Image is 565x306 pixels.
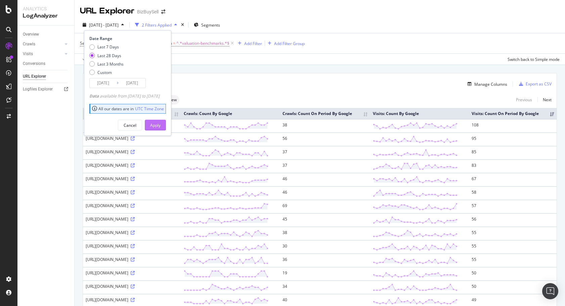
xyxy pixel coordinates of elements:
div: BizBuySell [137,8,159,15]
td: 30 [280,240,370,254]
div: [URL][DOMAIN_NAME] [86,162,178,168]
div: Date Range [89,36,164,41]
div: Manage Columns [474,81,507,87]
div: Crawls [23,41,35,48]
td: 46 [280,186,370,200]
td: 85 [469,146,557,159]
div: All our dates are in [92,106,164,112]
td: 37 [280,146,370,159]
button: [DATE] - [DATE] [80,20,127,30]
td: 38 [280,227,370,240]
button: Add Filter Group [265,39,305,47]
td: 38 [280,119,370,132]
div: [URL][DOMAIN_NAME] [86,230,178,235]
td: 37 [280,159,370,173]
th: Crawls: Count On Period By Google: activate to sort column ascending [280,108,370,119]
div: Add Filter [244,41,262,46]
div: Custom [97,70,112,75]
button: Export as CSV [516,79,552,89]
td: 45 [280,213,370,227]
a: Logfiles Explorer [23,86,70,93]
td: 50 [469,267,557,280]
button: Cancel [118,120,142,130]
div: arrow-right-arrow-left [161,9,165,14]
div: [URL][DOMAIN_NAME] [86,283,178,289]
div: URL Explorer [23,73,46,80]
button: Segments [191,20,223,30]
span: ^.*valuation-benchmarks.*$ [176,39,229,48]
div: Add Filter Group [274,41,305,46]
td: 58 [469,186,557,200]
span: Segments [201,22,220,28]
td: 56 [469,213,557,227]
td: 56 [280,132,370,146]
div: [URL][DOMAIN_NAME] [86,216,178,222]
div: Last 7 Days [97,44,119,50]
button: Switch back to Simple mode [505,54,560,65]
div: Overview [23,31,39,38]
div: Conversions [23,60,45,67]
button: Apply [145,120,166,130]
div: times [180,22,185,28]
a: Overview [23,31,70,38]
a: UTC Time Zone [135,106,164,112]
td: 67 [469,173,557,186]
div: 2 Filters Applied [142,22,172,28]
div: Custom [89,70,124,75]
td: 55 [469,254,557,267]
div: Last 3 Months [97,61,124,67]
div: Cancel [124,122,136,128]
th: Visits: Count By Google [370,108,469,119]
a: Next [537,95,552,105]
td: 50 [469,280,557,294]
input: Start Date [90,78,117,88]
td: 57 [469,200,557,213]
div: Last 7 Days [89,44,124,50]
div: Visits [23,50,33,58]
td: 55 [469,240,557,254]
div: [URL][DOMAIN_NAME] [86,149,178,155]
th: Full URL: activate to sort column ascending [83,108,181,119]
button: Add Filter [235,39,262,47]
div: Last 28 Days [97,53,121,59]
div: Open Intercom Messenger [542,283,558,299]
div: [URL][DOMAIN_NAME] [86,257,178,262]
div: Logfiles Explorer [23,86,53,93]
span: Segments: Resource Page [80,40,129,46]
th: Crawls: Count By Google [181,108,280,119]
a: Visits [23,50,63,58]
td: 83 [469,159,557,173]
div: [URL][DOMAIN_NAME] [86,189,178,195]
th: Visits: Count On Period By Google: activate to sort column ascending [469,108,557,119]
div: [URL][DOMAIN_NAME] [86,203,178,208]
div: URL Explorer [80,5,134,17]
div: [URL][DOMAIN_NAME] [86,136,178,141]
td: 36 [280,254,370,267]
div: [URL][DOMAIN_NAME] [86,270,178,276]
button: Apply [80,54,99,65]
div: [URL][DOMAIN_NAME] [86,176,178,182]
span: Data [89,93,100,99]
a: Conversions [23,60,70,67]
button: Manage Columns [465,80,507,88]
div: [URL][DOMAIN_NAME] [86,243,178,249]
a: Crawls [23,41,63,48]
div: Export as CSV [526,81,552,87]
td: 34 [280,280,370,294]
td: 55 [469,227,557,240]
input: End Date [119,78,145,88]
td: 108 [469,119,557,132]
td: 46 [280,173,370,186]
span: [DATE] - [DATE] [89,22,119,28]
div: Last 28 Days [89,53,124,59]
td: 95 [469,132,557,146]
div: Analytics [23,5,69,12]
td: 69 [280,200,370,213]
div: Apply [150,122,161,128]
a: URL Explorer [23,73,70,80]
span: = [173,40,175,46]
div: available from [DATE] to [DATE] [89,93,160,99]
div: Last 3 Months [89,61,124,67]
div: Switch back to Simple mode [508,56,560,62]
td: 19 [280,267,370,280]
